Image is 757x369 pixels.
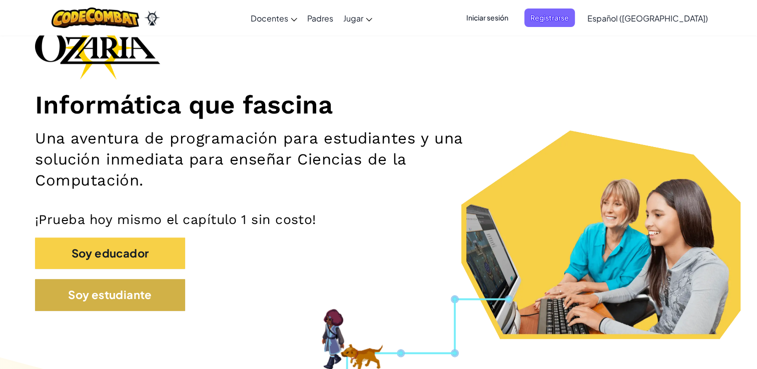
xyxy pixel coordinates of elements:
a: Padres [302,4,338,31]
button: Registrarse [524,8,575,27]
span: Jugar [343,13,363,23]
a: Docentes [246,4,302,31]
button: Soy educador [35,237,185,269]
img: Ozaria branding logo [35,15,160,79]
h2: Una aventura de programación para estudiantes y una solución inmediata para enseñar Ciencias de l... [35,128,495,191]
a: Jugar [338,4,377,31]
button: Soy estudiante [35,279,185,310]
span: Docentes [251,13,288,23]
a: Español ([GEOGRAPHIC_DATA]) [582,4,713,31]
span: Español ([GEOGRAPHIC_DATA]) [587,13,708,23]
img: Ozaria [144,10,160,25]
p: ¡Prueba hoy mismo el capítulo 1 sin costo! [35,211,722,227]
h1: Informática que fascina [35,89,722,120]
img: CodeCombat logo [52,7,139,28]
button: Iniciar sesión [460,8,514,27]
